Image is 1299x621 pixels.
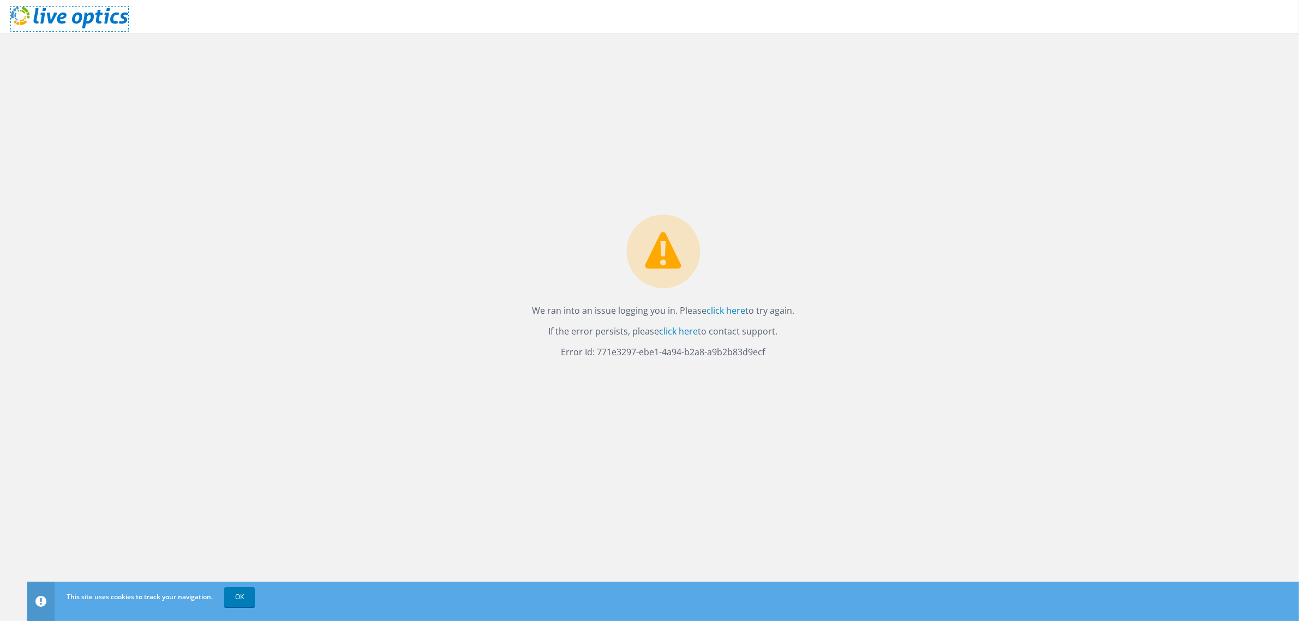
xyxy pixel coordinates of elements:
span: This site uses cookies to track your navigation. [67,592,213,601]
p: If the error persists, please to contact support. [532,324,794,339]
a: click here [707,304,745,317]
p: We ran into an issue logging you in. Please to try again. [532,303,794,318]
p: Error Id: 771e3297-ebe1-4a94-b2a8-a9b2b83d9ecf [532,344,794,360]
a: click here [660,325,698,337]
a: OK [224,587,255,607]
